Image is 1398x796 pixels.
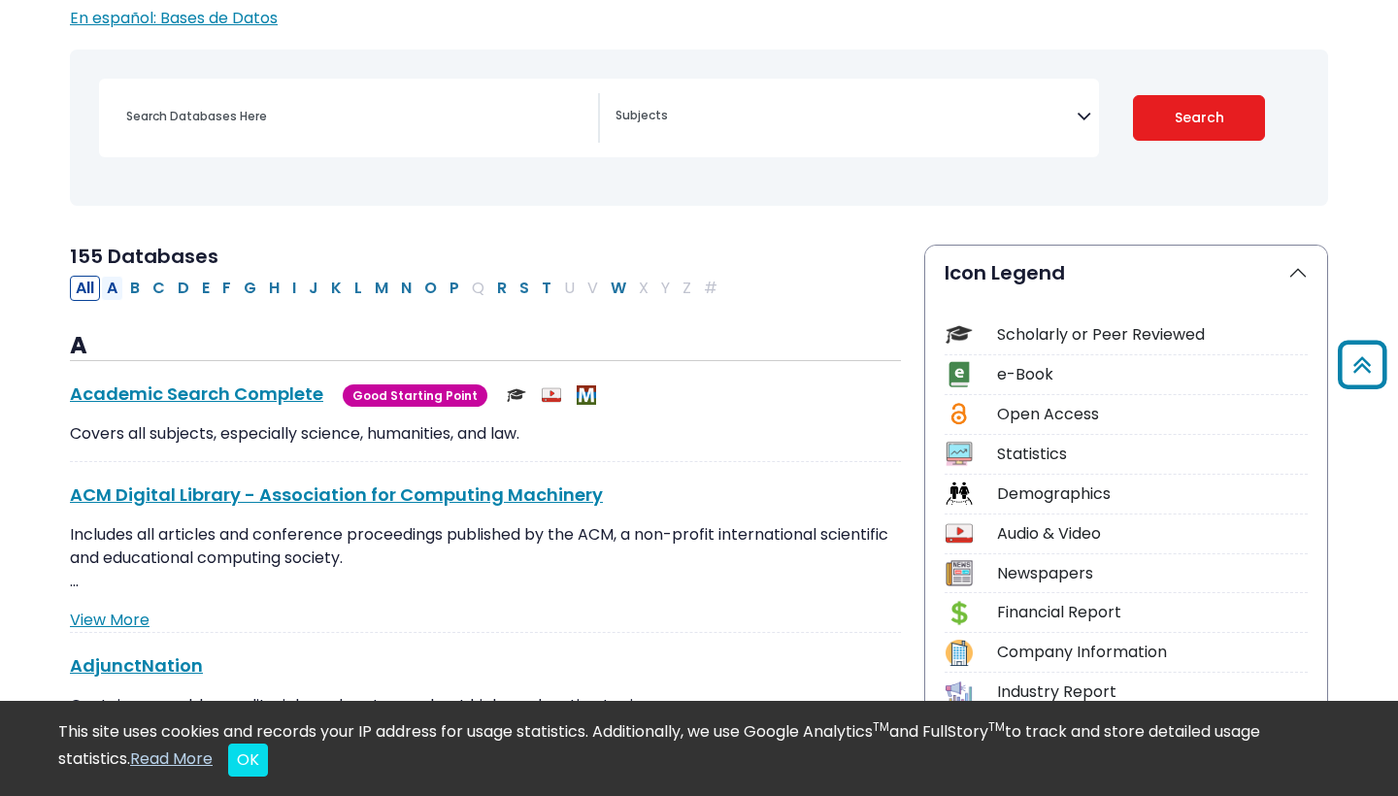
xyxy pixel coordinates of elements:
button: Filter Results E [196,276,216,301]
img: Icon e-Book [946,361,972,387]
button: Filter Results A [101,276,123,301]
div: Open Access [997,403,1308,426]
p: Contains news, blogs, editorials, and cartoons about higher education topics. [70,694,901,717]
img: Icon Demographics [946,481,972,507]
a: View More [70,609,150,631]
p: Includes all articles and conference proceedings published by the ACM, a non-profit international... [70,523,901,593]
button: Filter Results C [147,276,171,301]
textarea: Search [616,110,1077,125]
a: En español: Bases de Datos [70,7,278,29]
span: Good Starting Point [343,384,487,407]
button: Filter Results S [514,276,535,301]
button: Filter Results H [263,276,285,301]
img: Icon Financial Report [946,600,972,626]
button: Filter Results R [491,276,513,301]
a: Academic Search Complete [70,381,323,406]
button: Filter Results B [124,276,146,301]
button: Submit for Search Results [1133,95,1266,141]
img: Icon Scholarly or Peer Reviewed [946,321,972,348]
sup: TM [873,718,889,735]
button: Filter Results T [536,276,557,301]
button: Filter Results G [238,276,262,301]
img: Icon Statistics [946,441,972,467]
button: Filter Results F [216,276,237,301]
div: Alpha-list to filter by first letter of database name [70,276,725,298]
img: Icon Open Access [947,401,971,427]
input: Search database by title or keyword [115,102,598,130]
div: This site uses cookies and records your IP address for usage statistics. Additionally, we use Goo... [58,720,1340,777]
nav: Search filters [70,50,1328,206]
img: Icon Audio & Video [946,520,972,547]
div: Audio & Video [997,522,1308,546]
img: Icon Newspapers [946,560,972,586]
div: Financial Report [997,601,1308,624]
div: Newspapers [997,562,1308,585]
button: Filter Results K [325,276,348,301]
img: Icon Industry Report [946,680,972,706]
button: Filter Results M [369,276,394,301]
img: Scholarly or Peer Reviewed [507,385,526,405]
p: Covers all subjects, especially science, humanities, and law. [70,422,901,446]
button: Filter Results O [418,276,443,301]
button: Filter Results P [444,276,465,301]
div: Demographics [997,482,1308,506]
img: Audio & Video [542,385,561,405]
button: Filter Results W [605,276,632,301]
h3: A [70,332,901,361]
button: Filter Results D [172,276,195,301]
a: ACM Digital Library - Association for Computing Machinery [70,482,603,507]
img: Icon Company Information [946,640,972,666]
div: e-Book [997,363,1308,386]
div: Company Information [997,641,1308,664]
a: Read More [130,747,213,770]
button: Filter Results L [349,276,368,301]
div: Statistics [997,443,1308,466]
span: 155 Databases [70,243,218,270]
div: Scholarly or Peer Reviewed [997,323,1308,347]
a: Back to Top [1331,349,1393,381]
button: Filter Results N [395,276,417,301]
div: Industry Report [997,680,1308,704]
button: Filter Results I [286,276,302,301]
button: All [70,276,100,301]
sup: TM [988,718,1005,735]
button: Icon Legend [925,246,1327,300]
img: MeL (Michigan electronic Library) [577,385,596,405]
button: Close [228,744,268,777]
a: AdjunctNation [70,653,203,678]
button: Filter Results J [303,276,324,301]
